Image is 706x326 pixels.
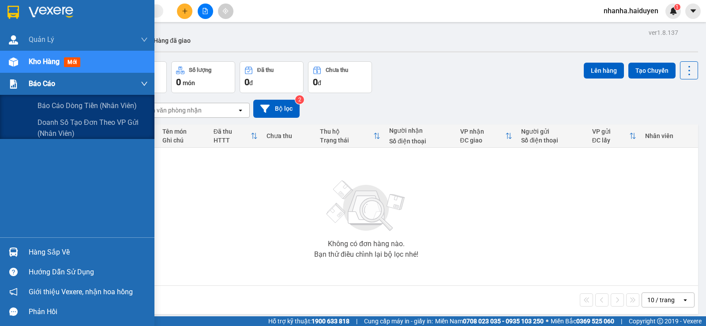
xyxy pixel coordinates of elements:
button: Tạo Chuyến [628,63,676,79]
span: Báo cáo dòng tiền (nhân viên) [38,100,137,111]
span: 1 [676,4,679,10]
strong: 0369 525 060 [576,318,614,325]
span: question-circle [9,268,18,276]
span: 0 [244,77,249,87]
span: caret-down [689,7,697,15]
span: 0 [313,77,318,87]
div: Chọn văn phòng nhận [141,106,202,115]
div: Chưa thu [267,132,311,139]
div: Trạng thái [320,137,373,144]
span: mới [64,57,80,67]
span: ⚪️ [546,319,548,323]
div: Số điện thoại [389,138,451,145]
div: Chưa thu [326,67,348,73]
img: warehouse-icon [9,57,18,67]
span: | [356,316,357,326]
img: icon-new-feature [669,7,677,15]
div: Đã thu [214,128,251,135]
div: Ghi chú [162,137,205,144]
span: Giới thiệu Vexere, nhận hoa hồng [29,286,133,297]
button: Hàng đã giao [146,30,198,51]
span: Hỗ trợ kỹ thuật: [268,316,349,326]
div: Hàng sắp về [29,246,148,259]
button: plus [177,4,192,19]
img: logo-vxr [8,6,19,19]
th: Toggle SortBy [456,124,517,148]
span: món [183,79,195,86]
span: Doanh số tạo đơn theo VP gửi (nhân viên) [38,117,148,139]
span: Quản Lý [29,34,54,45]
button: Chưa thu0đ [308,61,372,93]
span: Miền Bắc [551,316,614,326]
div: Người gửi [521,128,583,135]
div: Người nhận [389,127,451,134]
div: Tên món [162,128,205,135]
div: ĐC lấy [592,137,629,144]
th: Toggle SortBy [588,124,641,148]
sup: 1 [674,4,680,10]
span: Miền Nam [435,316,544,326]
span: Báo cáo [29,78,55,89]
div: Bạn thử điều chỉnh lại bộ lọc nhé! [314,251,418,258]
img: warehouse-icon [9,35,18,45]
div: Đã thu [257,67,274,73]
img: svg+xml;base64,PHN2ZyBjbGFzcz0ibGlzdC1wbHVnX19zdmciIHhtbG5zPSJodHRwOi8vd3d3LnczLm9yZy8yMDAwL3N2Zy... [322,175,410,237]
div: VP gửi [592,128,629,135]
button: Bộ lọc [253,100,300,118]
span: message [9,307,18,316]
span: aim [222,8,229,14]
span: down [141,36,148,43]
div: Không có đơn hàng nào. [328,240,405,247]
span: | [621,316,622,326]
th: Toggle SortBy [315,124,385,148]
button: caret-down [685,4,701,19]
div: Phản hồi [29,305,148,319]
svg: open [682,296,689,304]
span: notification [9,288,18,296]
div: Số lượng [189,67,211,73]
button: aim [218,4,233,19]
img: solution-icon [9,79,18,89]
span: plus [182,8,188,14]
svg: open [237,107,244,114]
div: Hướng dẫn sử dụng [29,266,148,279]
span: down [141,80,148,87]
span: Cung cấp máy in - giấy in: [364,316,433,326]
span: file-add [202,8,208,14]
div: HTTT [214,137,251,144]
button: Số lượng0món [171,61,235,93]
span: đ [318,79,321,86]
sup: 2 [295,95,304,104]
div: VP nhận [460,128,506,135]
strong: 1900 633 818 [312,318,349,325]
span: Kho hàng [29,57,60,66]
div: Thu hộ [320,128,373,135]
div: ĐC giao [460,137,506,144]
strong: 0708 023 035 - 0935 103 250 [463,318,544,325]
div: Nhân viên [645,132,694,139]
span: copyright [657,318,663,324]
button: Lên hàng [584,63,624,79]
div: ver 1.8.137 [649,28,678,37]
button: file-add [198,4,213,19]
span: nhanha.haiduyen [597,5,665,16]
button: Đã thu0đ [240,61,304,93]
div: 10 / trang [647,296,675,304]
span: đ [249,79,253,86]
th: Toggle SortBy [209,124,263,148]
div: Số điện thoại [521,137,583,144]
span: 0 [176,77,181,87]
img: warehouse-icon [9,247,18,257]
